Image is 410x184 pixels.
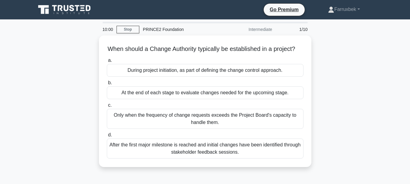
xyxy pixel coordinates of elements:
[107,109,303,129] div: Only when the frequency of change requests exceeds the Project Board's capacity to handle them.
[107,139,303,159] div: After the first major milestone is reached and initial changes have been identified through stake...
[108,58,112,63] span: a.
[139,23,223,35] div: PRINCE2 Foundation
[223,23,276,35] div: Intermediate
[108,132,112,137] span: d.
[313,3,374,15] a: Farruxbek
[108,102,112,108] span: c.
[106,45,304,53] h5: When should a Change Authority typically be established in a project?
[266,6,302,13] a: Go Premium
[107,64,303,77] div: During project initiation, as part of defining the change control approach.
[117,26,139,33] a: Stop
[108,80,112,85] span: b.
[276,23,311,35] div: 1/10
[99,23,117,35] div: 10:00
[107,86,303,99] div: At the end of each stage to evaluate changes needed for the upcoming stage.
